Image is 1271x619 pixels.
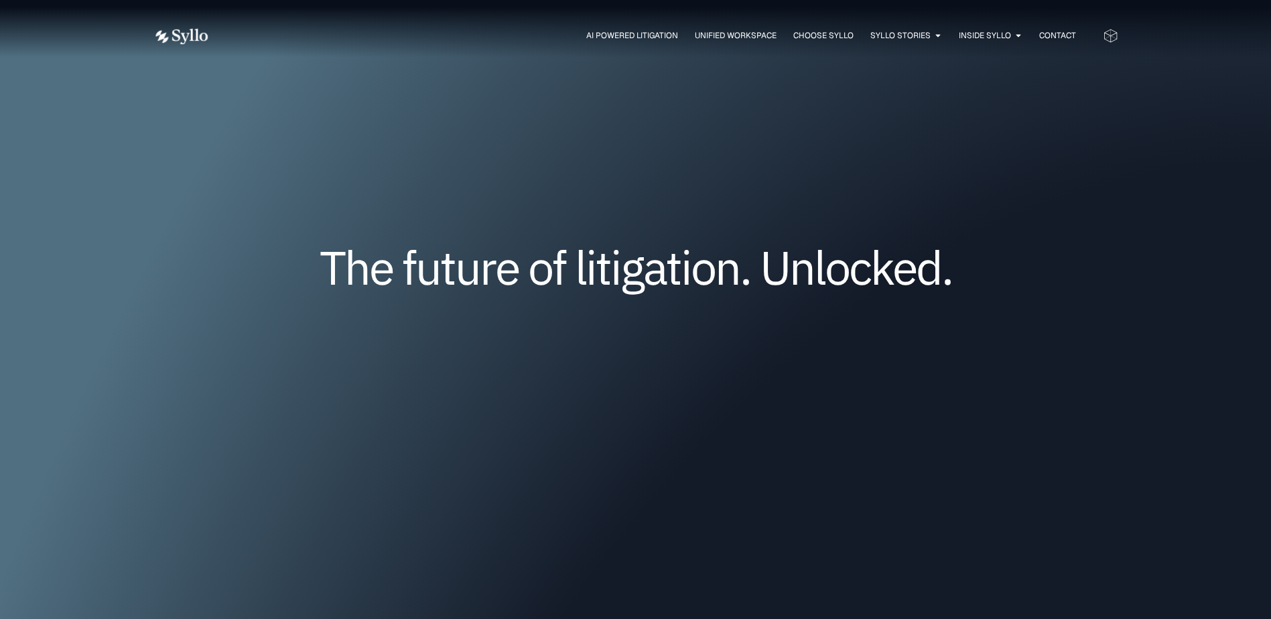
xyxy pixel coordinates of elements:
div: Menu Toggle [235,29,1076,42]
a: Unified Workspace [695,29,777,42]
a: Syllo Stories [870,29,931,42]
a: Choose Syllo [793,29,854,42]
nav: Menu [235,29,1076,42]
a: Contact [1039,29,1076,42]
a: Inside Syllo [959,29,1011,42]
a: AI Powered Litigation [586,29,678,42]
h1: The future of litigation. Unlocked. [234,245,1038,289]
img: white logo [153,28,208,45]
